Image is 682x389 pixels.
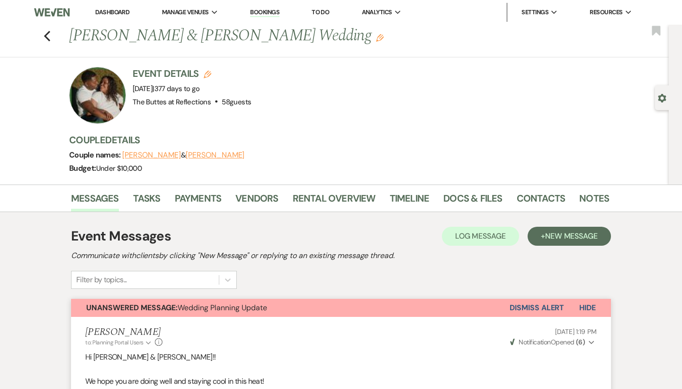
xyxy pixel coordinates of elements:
span: Wedding Planning Update [86,303,267,313]
button: Open lead details [658,93,666,102]
span: Settings [521,8,548,17]
strong: Unanswered Message: [86,303,178,313]
p: We hope you are doing well and staying cool in this heat! [85,375,597,388]
a: Dashboard [95,8,129,16]
span: Hide [579,303,596,313]
span: Analytics [362,8,392,17]
h3: Couple Details [69,133,600,147]
span: Resources [590,8,622,17]
span: New Message [545,231,598,241]
a: To Do [312,8,329,16]
button: Log Message [442,227,519,246]
button: Dismiss Alert [510,299,564,317]
span: & [122,150,244,160]
button: Hide [564,299,611,317]
a: Bookings [250,8,279,17]
span: Under $10,000 [96,164,142,173]
img: Weven Logo [34,2,70,22]
strong: ( 6 ) [576,338,585,346]
span: [DATE] 1:19 PM [555,327,597,336]
a: Payments [175,191,222,212]
div: Filter by topics... [76,274,127,286]
button: +New Message [528,227,611,246]
span: to: Planning Portal Users [85,339,144,346]
h5: [PERSON_NAME] [85,326,162,338]
span: [DATE] [133,84,200,93]
p: Hi [PERSON_NAME] & [PERSON_NAME]!! [85,351,597,363]
span: 58 guests [222,97,251,107]
span: Budget: [69,163,96,173]
h2: Communicate with clients by clicking "New Message" or replying to an existing message thread. [71,250,611,261]
span: Log Message [455,231,506,241]
button: Unanswered Message:Wedding Planning Update [71,299,510,317]
h1: [PERSON_NAME] & [PERSON_NAME] Wedding [69,25,494,47]
button: [PERSON_NAME] [186,151,244,159]
a: Contacts [517,191,565,212]
span: Manage Venues [162,8,209,17]
span: 377 days to go [154,84,200,93]
a: Tasks [133,191,161,212]
h3: Event Details [133,67,251,80]
a: Timeline [390,191,430,212]
span: The Buttes at Reflections [133,97,211,107]
span: Notification [519,338,550,346]
button: Edit [376,33,384,42]
span: | [153,84,199,93]
a: Rental Overview [293,191,376,212]
a: Docs & Files [443,191,502,212]
a: Notes [579,191,609,212]
button: to: Planning Portal Users [85,338,153,347]
h1: Event Messages [71,226,171,246]
a: Vendors [235,191,278,212]
button: NotificationOpened (6) [509,337,597,347]
span: Opened [510,338,585,346]
a: Messages [71,191,119,212]
button: [PERSON_NAME] [122,151,181,159]
span: Couple names: [69,150,122,160]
